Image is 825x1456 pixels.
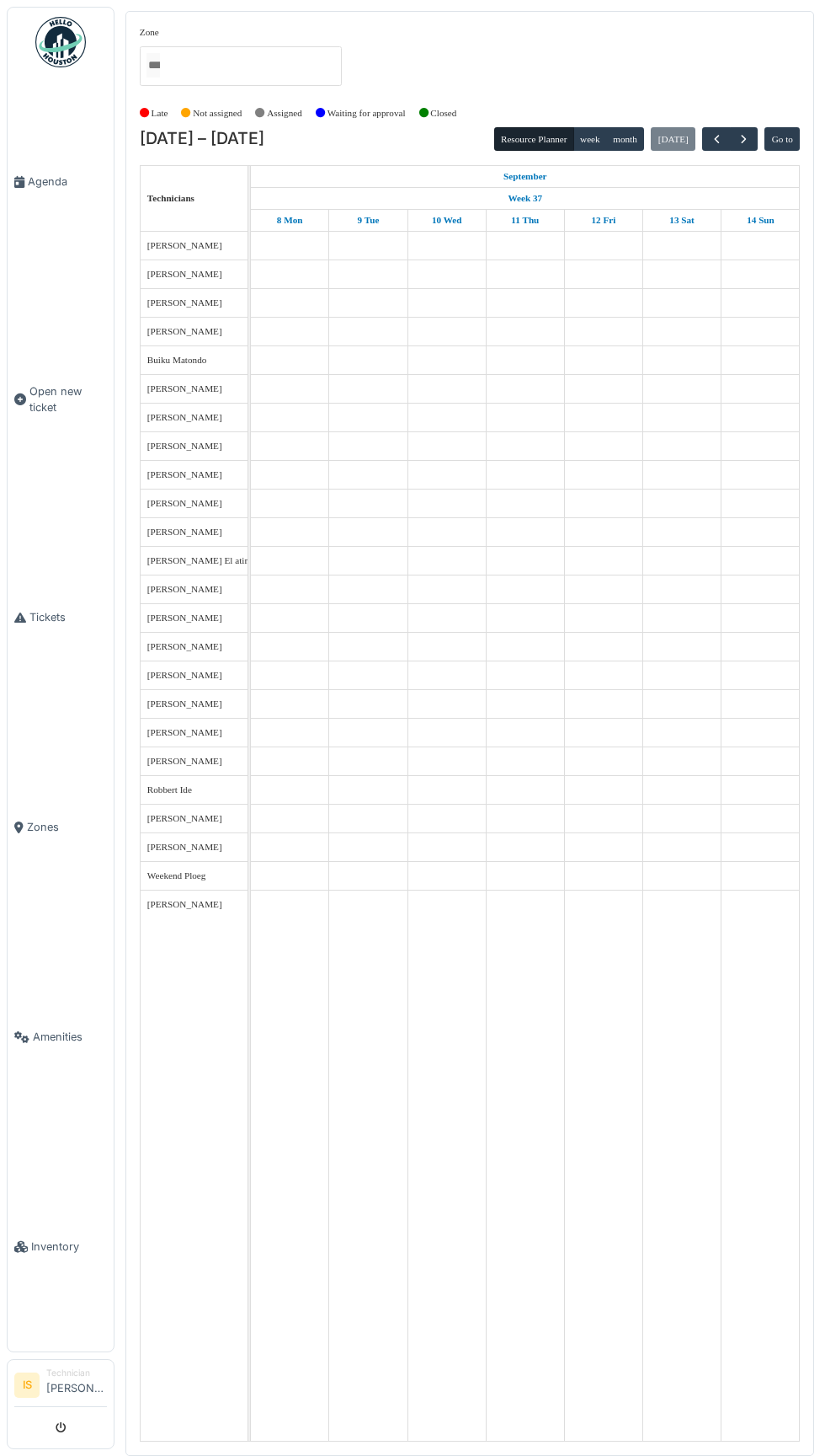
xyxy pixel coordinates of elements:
span: [PERSON_NAME] [147,441,222,451]
span: [PERSON_NAME] [147,756,222,766]
span: [PERSON_NAME] [147,613,222,623]
span: [PERSON_NAME] [147,383,222,393]
a: September 8, 2025 [499,166,551,187]
span: [PERSON_NAME] [147,412,222,422]
span: [PERSON_NAME] [147,527,222,537]
a: September 10, 2025 [428,210,466,231]
button: Resource Planner [494,127,574,151]
span: [PERSON_NAME] [147,469,222,479]
a: September 14, 2025 [742,210,779,231]
label: Waiting for approval [327,106,406,120]
input: All [146,53,160,78]
span: Buiku Matondo [147,355,207,365]
a: Zones [8,722,114,932]
label: Assigned [267,106,302,120]
span: [PERSON_NAME] [147,269,222,279]
a: IS Technician[PERSON_NAME] [14,1367,107,1407]
a: Week 37 [503,188,546,209]
h2: [DATE] – [DATE] [140,129,264,149]
a: September 8, 2025 [273,210,307,231]
a: September 13, 2025 [665,210,699,231]
span: Technicians [147,193,194,203]
span: [PERSON_NAME] [147,240,222,250]
li: IS [14,1373,40,1398]
label: Late [152,106,168,120]
span: Inventory [31,1239,107,1255]
button: month [606,127,644,151]
span: [PERSON_NAME] [147,813,222,823]
span: [PERSON_NAME] [147,641,222,651]
a: Agenda [8,77,114,286]
a: Open new ticket [8,286,114,512]
button: Next week [730,127,758,152]
a: Tickets [8,512,114,722]
span: Robbert Ide [147,784,192,795]
button: Previous week [702,127,730,152]
span: Agenda [28,174,107,190]
button: [DATE] [651,127,695,151]
span: Tickets [29,609,107,625]
label: Closed [430,106,456,120]
a: September 11, 2025 [507,210,543,231]
label: Zone [140,25,159,40]
span: Amenities [33,1029,107,1045]
span: [PERSON_NAME] [147,326,222,336]
span: [PERSON_NAME] [147,727,222,737]
span: [PERSON_NAME] [147,584,222,594]
a: Amenities [8,932,114,1142]
span: [PERSON_NAME] [147,842,222,852]
span: [PERSON_NAME] [147,297,222,308]
div: Technician [46,1367,107,1379]
img: Badge_color-CXgf-gQk.svg [35,17,86,67]
span: Weekend Ploeg [147,870,206,881]
button: week [573,127,607,151]
span: Open new ticket [29,383,107,415]
span: Zones [27,819,107,835]
a: September 12, 2025 [587,210,620,231]
span: [PERSON_NAME] [147,699,222,709]
span: [PERSON_NAME] [147,670,222,680]
a: September 9, 2025 [354,210,384,231]
span: [PERSON_NAME] [147,498,222,508]
span: [PERSON_NAME] El atimi [147,555,254,565]
span: [PERSON_NAME] [147,899,222,909]
li: [PERSON_NAME] [46,1367,107,1403]
label: Not assigned [193,106,242,120]
a: Inventory [8,1142,114,1352]
button: Go to [764,127,800,151]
